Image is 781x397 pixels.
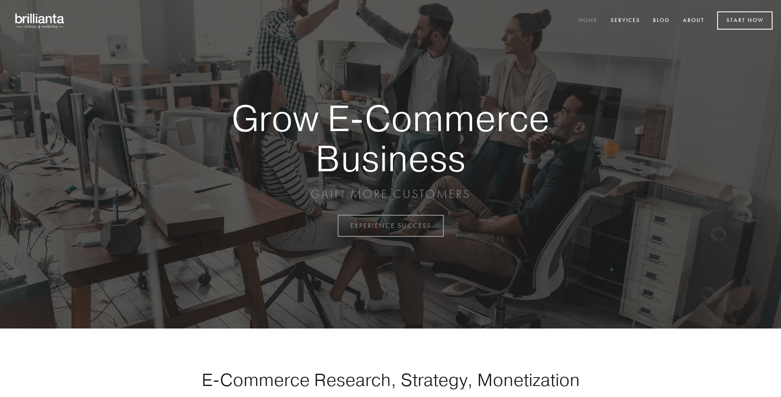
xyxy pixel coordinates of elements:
img: brillianta - research, strategy, marketing [8,8,72,33]
h1: E-Commerce Research, Strategy, Monetization [175,369,606,390]
a: About [677,14,710,28]
strong: Grow E-Commerce Business [202,98,579,178]
p: GAIN MORE CUSTOMERS [202,186,579,202]
a: Blog [647,14,675,28]
a: Home [573,14,603,28]
a: Start Now [717,11,773,30]
a: Services [605,14,646,28]
a: EXPERIENCE SUCCESS [338,215,444,237]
